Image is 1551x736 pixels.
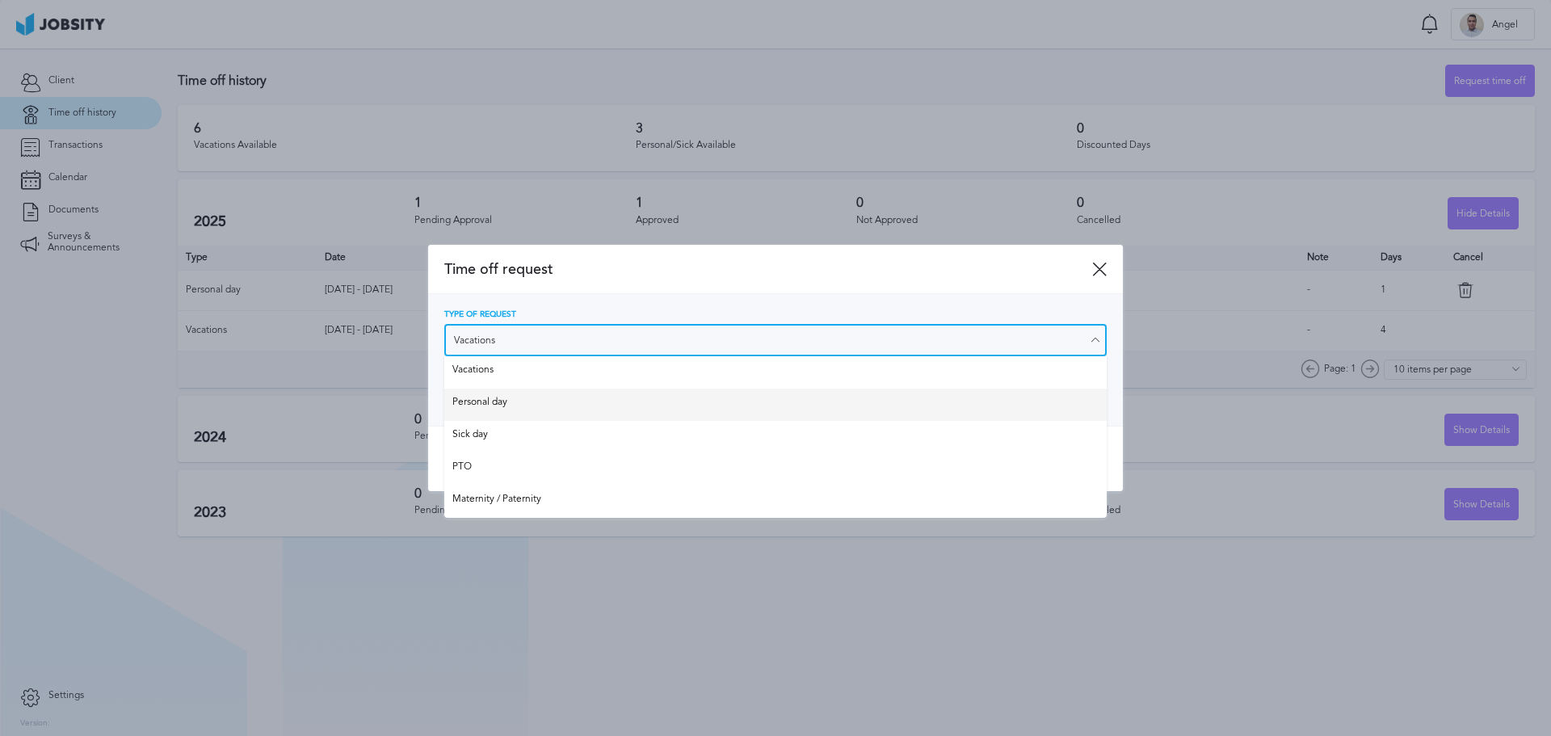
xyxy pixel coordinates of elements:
span: Time off request [444,261,1092,278]
span: Type of Request [444,310,516,320]
span: Vacations [452,364,1099,381]
span: PTO [452,461,1099,477]
span: Maternity / Paternity [452,494,1099,510]
span: Personal day [452,397,1099,413]
span: Sick day [452,429,1099,445]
